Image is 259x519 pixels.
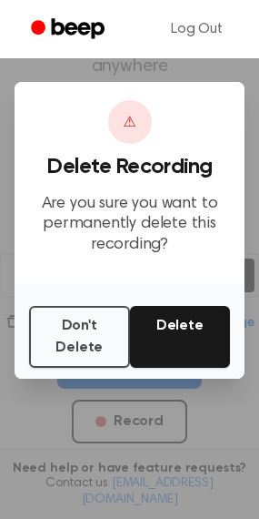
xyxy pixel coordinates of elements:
button: Delete [130,306,231,368]
a: Log Out [153,7,241,51]
a: Beep [18,12,121,47]
button: Don't Delete [29,306,130,368]
p: Are you sure you want to permanently delete this recording? [29,194,230,256]
div: ⚠ [108,100,152,144]
h3: Delete Recording [29,155,230,179]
